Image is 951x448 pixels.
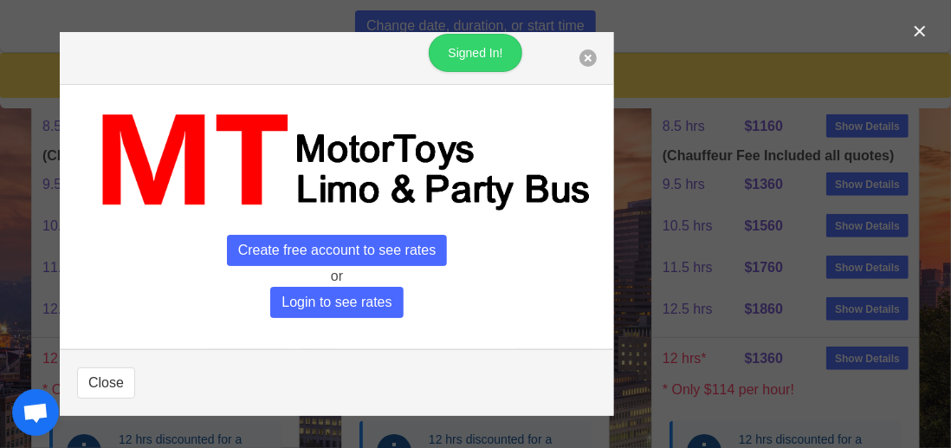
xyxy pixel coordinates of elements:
[448,44,502,62] div: Signed In!
[77,102,597,221] img: MT_logo_name.png
[88,373,124,393] span: Close
[12,389,59,436] a: Open chat
[77,367,135,399] button: Close
[270,287,403,318] span: Login to see rates
[77,266,597,287] p: or
[227,235,448,266] span: Create free account to see rates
